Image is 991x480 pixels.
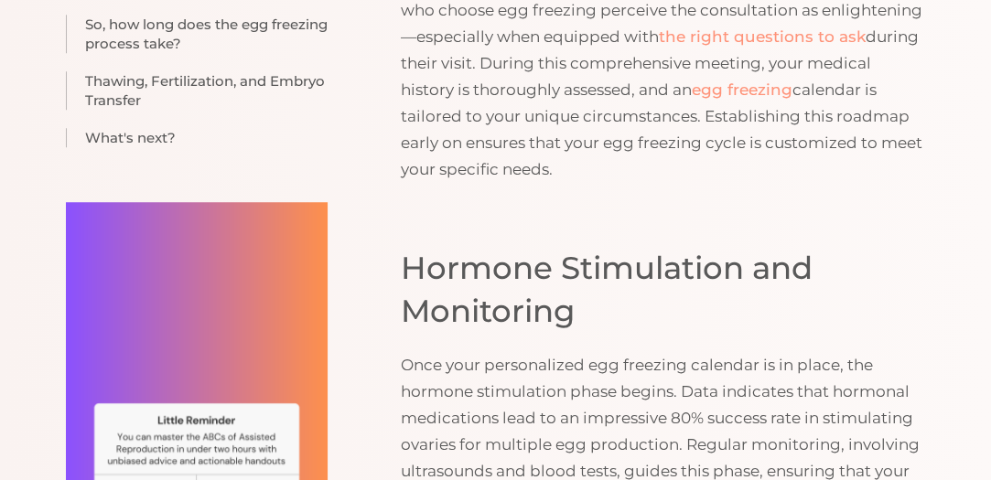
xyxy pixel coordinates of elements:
[692,80,792,99] a: egg freezing
[66,71,329,110] a: Thawing, Fertilization, and Embryo Transfer
[659,27,866,46] a: the right questions to ask
[401,247,925,334] h2: Hormone Stimulation and Monitoring
[66,128,329,147] a: What's next?
[66,15,329,53] a: So, how long does the egg freezing process take?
